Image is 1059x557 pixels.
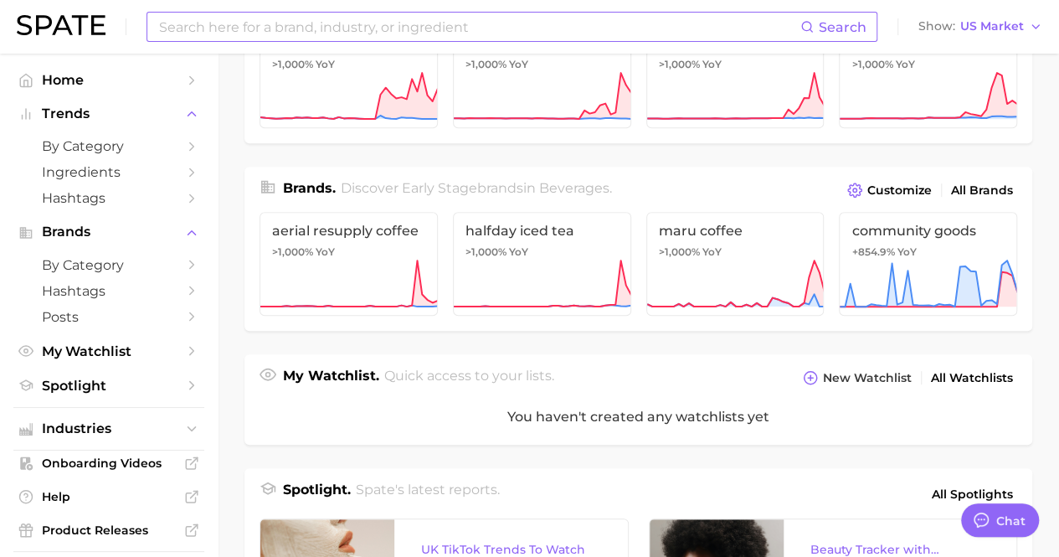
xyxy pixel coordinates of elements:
[13,304,204,330] a: Posts
[453,212,631,316] a: halfday iced tea>1,000% YoY
[13,133,204,159] a: by Category
[283,180,336,196] span: Brands .
[839,212,1017,316] a: community goods+854.9% YoY
[947,179,1017,202] a: All Brands
[13,219,204,245] button: Brands
[356,480,500,508] h2: Spate's latest reports.
[13,338,204,364] a: My Watchlist
[42,489,176,504] span: Help
[13,101,204,126] button: Trends
[932,484,1013,504] span: All Spotlights
[42,456,176,471] span: Onboarding Videos
[509,58,528,71] span: YoY
[799,366,916,389] button: New Watchlist
[42,106,176,121] span: Trends
[453,24,631,128] a: salsa de aceite>1,000% YoY
[659,245,700,258] span: >1,000%
[42,378,176,394] span: Spotlight
[316,58,335,71] span: YoY
[272,223,425,239] span: aerial resupply coffee
[42,72,176,88] span: Home
[244,389,1032,445] div: You haven't created any watchlists yet
[465,223,619,239] span: halfday iced tea
[646,24,825,128] a: honey chipotle sauce>1,000% YoY
[851,223,1005,239] span: community goods
[17,15,105,35] img: SPATE
[272,245,313,258] span: >1,000%
[157,13,800,41] input: Search here for a brand, industry, or ingredient
[960,22,1024,31] span: US Market
[659,58,700,70] span: >1,000%
[283,480,351,508] h1: Spotlight.
[702,245,722,259] span: YoY
[42,523,176,538] span: Product Releases
[702,58,722,71] span: YoY
[13,252,204,278] a: by Category
[951,183,1013,198] span: All Brands
[646,212,825,316] a: maru coffee>1,000% YoY
[13,518,204,543] a: Product Releases
[13,451,204,476] a: Onboarding Videos
[42,309,176,325] span: Posts
[897,245,916,259] span: YoY
[918,22,955,31] span: Show
[819,19,866,35] span: Search
[839,24,1017,128] a: protein bagels>1,000% YoY
[465,245,506,258] span: >1,000%
[42,190,176,206] span: Hashtags
[13,159,204,185] a: Ingredients
[316,245,335,259] span: YoY
[42,257,176,273] span: by Category
[42,224,176,240] span: Brands
[851,58,892,70] span: >1,000%
[13,416,204,441] button: Industries
[509,245,528,259] span: YoY
[42,138,176,154] span: by Category
[851,245,894,258] span: +854.9%
[13,67,204,93] a: Home
[895,58,914,71] span: YoY
[42,164,176,180] span: Ingredients
[465,58,506,70] span: >1,000%
[13,373,204,399] a: Spotlight
[928,480,1017,508] a: All Spotlights
[384,366,554,389] h2: Quick access to your lists.
[260,212,438,316] a: aerial resupply coffee>1,000% YoY
[42,421,176,436] span: Industries
[272,58,313,70] span: >1,000%
[341,180,612,196] span: Discover Early Stage brands in .
[659,223,812,239] span: maru coffee
[927,367,1017,389] a: All Watchlists
[13,278,204,304] a: Hashtags
[823,371,912,385] span: New Watchlist
[843,178,936,202] button: Customize
[42,283,176,299] span: Hashtags
[539,180,609,196] span: beverages
[42,343,176,359] span: My Watchlist
[260,24,438,128] a: salsa picosa>1,000% YoY
[914,16,1046,38] button: ShowUS Market
[931,371,1013,385] span: All Watchlists
[867,183,932,198] span: Customize
[13,185,204,211] a: Hashtags
[283,366,379,389] h1: My Watchlist.
[13,484,204,509] a: Help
